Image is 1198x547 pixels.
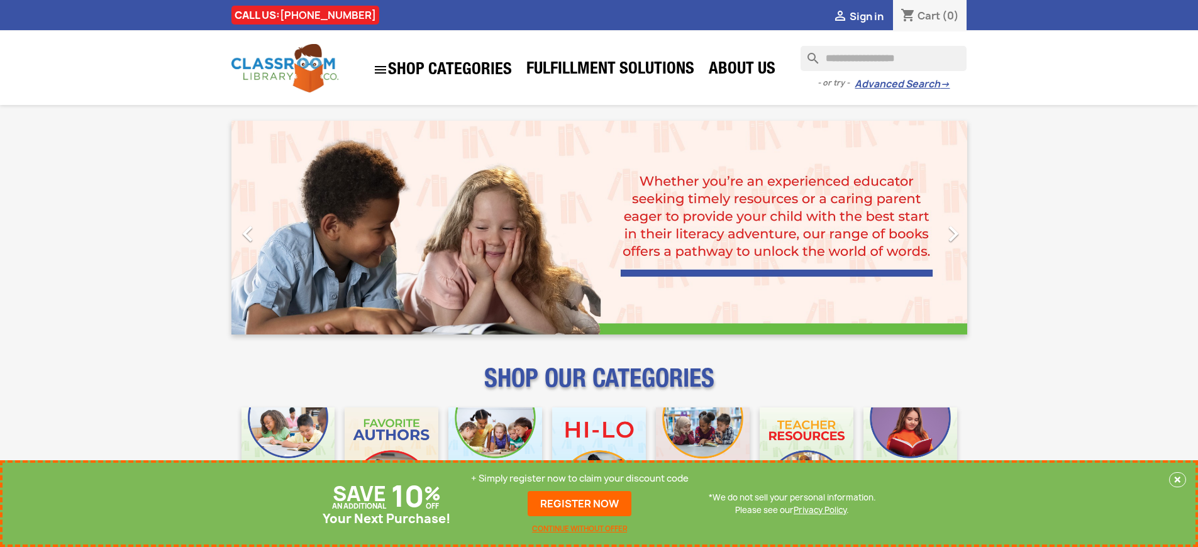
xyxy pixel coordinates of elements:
span: (0) [942,9,959,23]
a: Next [857,121,967,334]
img: CLC_Dyslexia_Mobile.jpg [863,407,957,501]
ul: Carousel container [231,121,967,334]
a: SHOP CATEGORIES [367,56,518,84]
img: CLC_Favorite_Authors_Mobile.jpg [345,407,438,501]
i:  [833,9,848,25]
img: Classroom Library Company [231,44,338,92]
img: CLC_Teacher_Resources_Mobile.jpg [760,407,853,501]
i:  [232,218,263,250]
p: SHOP OUR CATEGORIES [231,375,967,397]
span: → [940,78,950,91]
img: CLC_Bulk_Mobile.jpg [241,407,335,501]
input: Search [801,46,967,71]
img: CLC_Phonics_And_Decodables_Mobile.jpg [448,407,542,501]
a: Fulfillment Solutions [520,58,701,83]
span: Cart [918,9,940,23]
div: CALL US: [231,6,379,25]
a: Advanced Search→ [855,78,950,91]
i: search [801,46,816,61]
i:  [373,62,388,77]
span: - or try - [818,77,855,89]
a:  Sign in [833,9,884,23]
img: CLC_Fiction_Nonfiction_Mobile.jpg [656,407,750,501]
span: Sign in [850,9,884,23]
img: CLC_HiLo_Mobile.jpg [552,407,646,501]
i: shopping_cart [901,9,916,24]
a: About Us [702,58,782,83]
a: Previous [231,121,342,334]
a: [PHONE_NUMBER] [280,8,376,22]
i:  [938,218,969,250]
